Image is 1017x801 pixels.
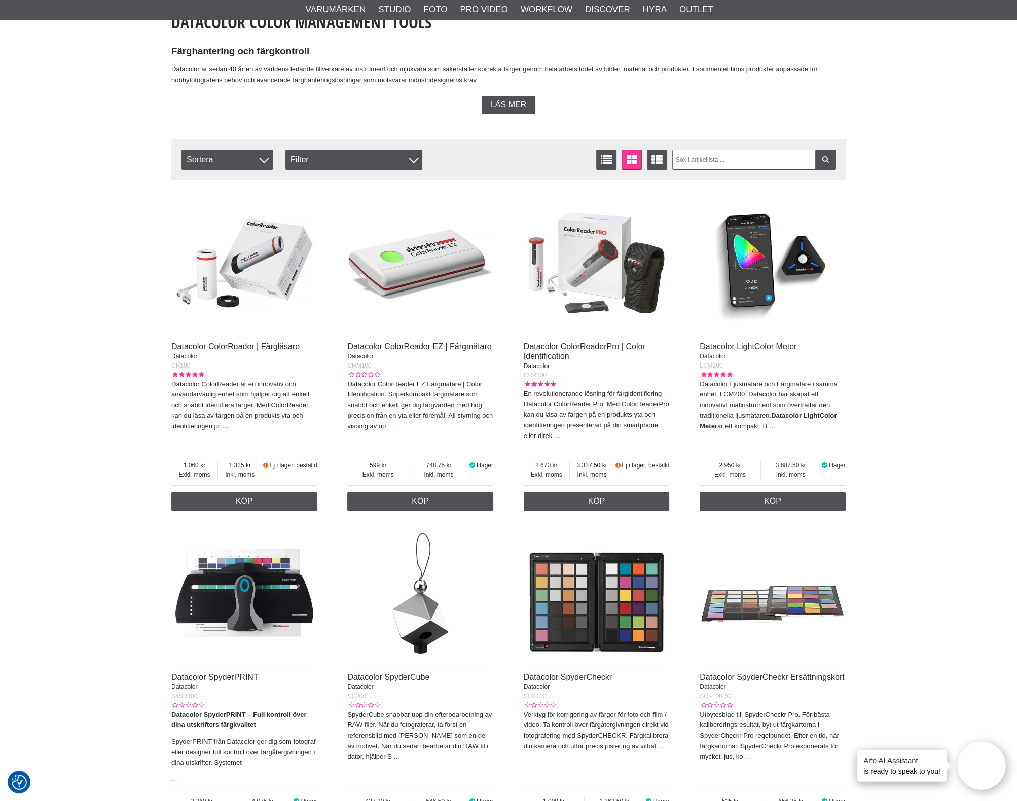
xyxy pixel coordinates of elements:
span: Ej i lager, beställd [269,462,317,469]
div: Filter [285,150,422,170]
p: Utbytesblad till SpyderCheckr Pro. För bästa kalibereringsresultat, byt ut färgkartorna i SpyderC... [700,710,846,762]
a: Köp [700,492,846,511]
a: Utökad listvisning [647,150,667,170]
span: S4SR100 [171,693,197,700]
a: Datacolor LightColor Meter [700,342,796,351]
span: CRM100 [347,362,371,369]
span: Inkl. moms [218,470,262,479]
span: Sortera [181,150,273,170]
a: Köp [171,492,317,511]
a: Listvisning [596,150,616,170]
p: Datacolor ColorReader är en innovativ och användarvänlig enhet som hjälper dig att enkelt och sna... [171,379,317,432]
span: Ej i lager, beställd [622,462,669,469]
img: Datacolor SpyderCheckr [524,521,670,667]
a: Hyra [643,3,667,16]
a: … [769,422,776,430]
a: … [222,422,229,430]
a: Varumärken [306,3,366,16]
a: Köp [347,492,493,511]
span: Datacolor [700,353,725,360]
a: … [745,753,751,760]
a: Fönstervisning [622,150,642,170]
a: Filtrera [815,150,836,170]
a: Datacolor ColorReader | Färgläsare [171,342,300,351]
span: Exkl. moms [347,470,409,479]
img: Datacolor ColorReader EZ | Färgmätare [347,190,493,336]
a: Outlet [679,3,713,16]
a: … [388,422,394,430]
span: Exkl. moms [171,470,217,479]
div: Kundbetyg: 0 [524,701,556,710]
div: is ready to speak to you! [857,750,947,782]
span: SCK100 [524,693,547,700]
a: Datacolor SpyderCheckr Ersättningskort [700,673,844,681]
a: Datacolor SpyderCheckr [524,673,612,681]
a: Köp [524,492,670,511]
span: Läs mer [491,100,526,110]
img: Datacolor ColorReader | Färgläsare [171,190,317,336]
div: Kundbetyg: 5.00 [700,370,732,379]
img: Datacolor SpyderPRINT [171,521,317,667]
span: Inkl. moms [761,470,821,479]
span: I lager [477,462,493,469]
p: Datacolor är sedan 40 år en av världens ledande tillverkare av instrument och mjukvara som säkers... [171,64,846,86]
span: LCM200 [700,362,722,369]
a: … [658,742,664,750]
h4: Aifo AI Assistant [863,755,940,766]
span: SC200 [347,693,366,700]
span: 1 060 [171,461,217,470]
img: Datacolor ColorReaderPro | Color Identification [524,190,670,336]
a: Datacolor ColorReader EZ | Färgmätare [347,342,491,351]
p: Datacolor Ljusmätare och Färgmätare i samma enhet, LCM200. Datacolor har skapat ett innovativt mä... [700,379,846,432]
span: Exkl. moms [524,470,569,479]
span: I lager [828,462,845,469]
i: Beställd [262,462,270,469]
span: 2 670 [524,461,569,470]
a: Datacolor ColorReaderPro | Color Identification [524,342,645,360]
p: SpyderCube snabbar upp din efterbearbetning av RAW filer. När du fotograferar, ta först en refere... [347,710,493,762]
span: 3 687.50 [761,461,821,470]
span: Inkl. moms [570,470,614,479]
img: Datacolor SpyderCheckr Ersättningskort [700,521,846,667]
a: Studio [378,3,411,16]
strong: Datacolor SpyderPRINT – Full kontroll över dina utskrifters färgkvalitet [171,711,307,729]
a: Discover [585,3,630,16]
span: Inkl. moms [409,470,468,479]
span: Datacolor [347,683,373,690]
div: Kundbetyg: 5.00 [524,380,556,389]
i: Beställd [614,462,622,469]
a: Workflow [521,3,572,16]
span: 3 337.50 [570,461,614,470]
i: I lager [821,462,829,469]
input: Sök i artikellista ... [672,150,836,170]
img: Datacolor LightColor Meter [700,190,846,336]
div: Kundbetyg: 0 [347,701,380,710]
span: 1 325 [218,461,262,470]
span: Datacolor [700,683,725,690]
h1: Datacolor Color Management Tools [171,11,846,33]
span: Datacolor [171,353,197,360]
a: Datacolor SpyderPRINT [171,673,259,681]
span: CRP100 [524,372,547,379]
a: Pro Video [460,3,507,16]
span: Datacolor [347,353,373,360]
a: Datacolor SpyderCube [347,673,429,681]
button: Samtyckesinställningar [12,773,27,791]
p: En revolutionerande lösning för färgidentifiering - Datacolor ColorReader Pro. Med ColorReaderPro... [524,389,670,442]
div: Kundbetyg: 0 [347,370,380,379]
div: Kundbetyg: 5.00 [171,370,204,379]
span: 2 950 [700,461,760,470]
img: Datacolor SpyderCube [347,521,493,667]
span: 748.75 [409,461,468,470]
p: Verktyg för korrigering av färger för foto och film / video. Ta kontroll över färgåtergivningen d... [524,710,670,752]
a: … [393,753,400,760]
div: Kundbetyg: 0 [171,701,204,710]
a: … [171,776,177,783]
span: Datacolor [524,362,550,370]
img: Revisit consent button [12,775,27,790]
p: Datacolor ColorReader EZ Färgmätare | Color Identification. Superkompakt färgmätare som snabbt oc... [347,379,493,432]
span: CR100 [171,362,190,369]
strong: Datacolor LightColor Meter [700,412,837,430]
h3: Färghantering och färgkontroll [171,45,846,58]
div: Kundbetyg: 0 [700,701,732,710]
